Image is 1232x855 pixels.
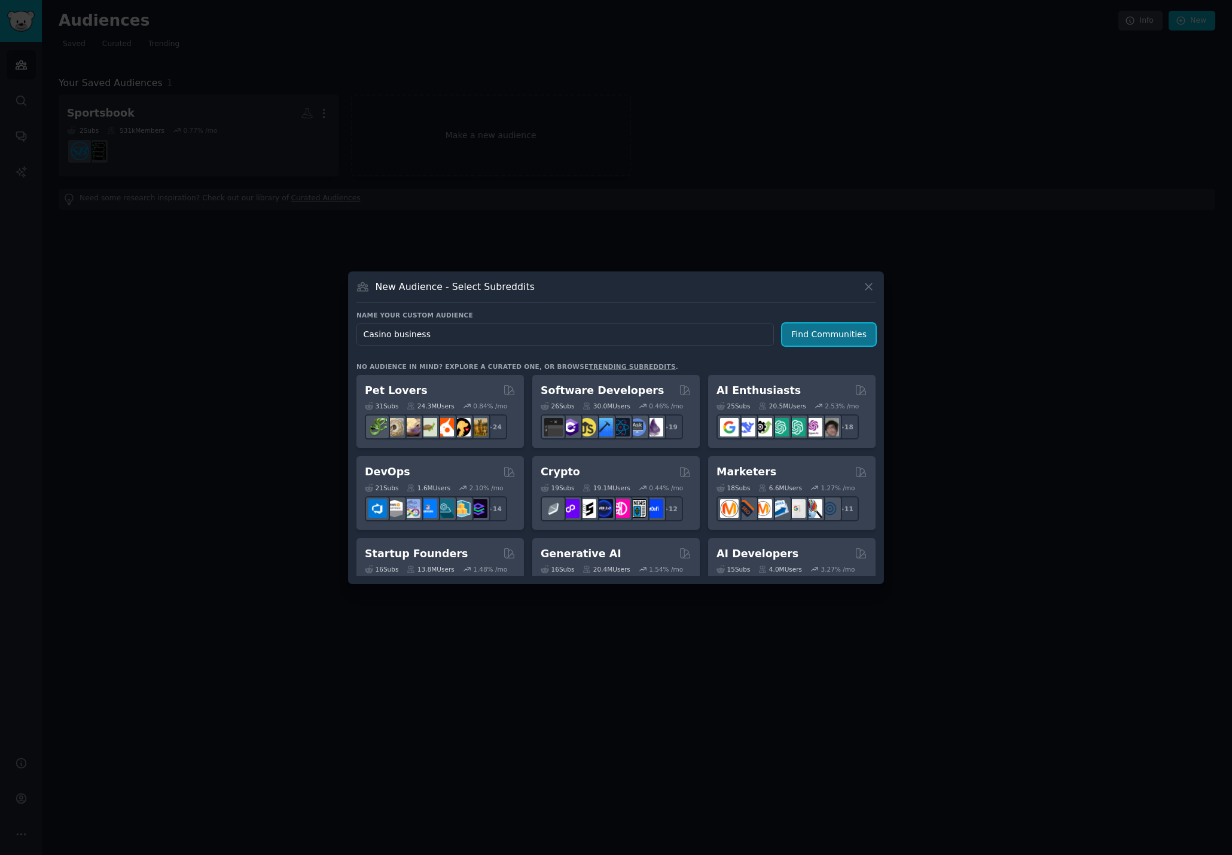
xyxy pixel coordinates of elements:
[770,418,789,436] img: chatgpt_promptDesign
[376,280,535,293] h3: New Audience - Select Subreddits
[435,418,454,436] img: cockatiel
[385,499,404,518] img: AWS_Certified_Experts
[435,499,454,518] img: platformengineering
[402,499,420,518] img: Docker_DevOps
[356,311,876,319] h3: Name your custom audience
[611,418,630,436] img: reactnative
[716,565,750,573] div: 15 Sub s
[541,465,580,480] h2: Crypto
[561,418,580,436] img: csharp
[737,418,755,436] img: DeepSeek
[544,499,563,518] img: ethfinance
[452,418,471,436] img: PetAdvice
[365,546,468,561] h2: Startup Founders
[787,418,806,436] img: chatgpt_prompts_
[770,499,789,518] img: Emailmarketing
[720,499,739,518] img: content_marketing
[611,499,630,518] img: defiblockchain
[821,499,839,518] img: OnlineMarketing
[541,565,574,573] div: 16 Sub s
[758,484,802,492] div: 6.6M Users
[821,484,855,492] div: 1.27 % /mo
[469,499,487,518] img: PlatformEngineers
[583,484,630,492] div: 19.1M Users
[407,402,454,410] div: 24.3M Users
[658,496,683,521] div: + 12
[368,418,387,436] img: herpetology
[645,499,663,518] img: defi_
[402,418,420,436] img: leopardgeckos
[473,565,507,573] div: 1.48 % /mo
[716,546,798,561] h2: AI Developers
[583,402,630,410] div: 30.0M Users
[628,499,647,518] img: CryptoNews
[594,499,613,518] img: web3
[452,499,471,518] img: aws_cdk
[804,499,822,518] img: MarketingResearch
[365,565,398,573] div: 16 Sub s
[754,499,772,518] img: AskMarketing
[716,465,776,480] h2: Marketers
[419,499,437,518] img: DevOpsLinks
[787,499,806,518] img: googleads
[541,402,574,410] div: 26 Sub s
[737,499,755,518] img: bigseo
[561,499,580,518] img: 0xPolygon
[578,499,596,518] img: ethstaker
[821,565,855,573] div: 3.27 % /mo
[482,496,507,521] div: + 14
[541,546,621,561] h2: Generative AI
[356,362,678,371] div: No audience in mind? Explore a curated one, or browse .
[583,565,630,573] div: 20.4M Users
[821,418,839,436] img: ArtificalIntelligence
[645,418,663,436] img: elixir
[649,565,683,573] div: 1.54 % /mo
[758,565,802,573] div: 4.0M Users
[649,484,683,492] div: 0.44 % /mo
[407,565,454,573] div: 13.8M Users
[469,418,487,436] img: dogbreed
[482,414,507,439] div: + 24
[544,418,563,436] img: software
[758,402,806,410] div: 20.5M Users
[365,465,410,480] h2: DevOps
[825,402,859,410] div: 2.53 % /mo
[782,323,876,346] button: Find Communities
[578,418,596,436] img: learnjavascript
[419,418,437,436] img: turtle
[716,383,801,398] h2: AI Enthusiasts
[716,402,750,410] div: 25 Sub s
[365,383,428,398] h2: Pet Lovers
[754,418,772,436] img: AItoolsCatalog
[834,414,859,439] div: + 18
[365,402,398,410] div: 31 Sub s
[368,499,387,518] img: azuredevops
[356,323,774,346] input: Pick a short name, like "Digital Marketers" or "Movie-Goers"
[588,363,675,370] a: trending subreddits
[716,484,750,492] div: 18 Sub s
[407,484,450,492] div: 1.6M Users
[658,414,683,439] div: + 19
[473,402,507,410] div: 0.84 % /mo
[541,484,574,492] div: 19 Sub s
[834,496,859,521] div: + 11
[594,418,613,436] img: iOSProgramming
[720,418,739,436] img: GoogleGeminiAI
[804,418,822,436] img: OpenAIDev
[365,484,398,492] div: 21 Sub s
[649,402,683,410] div: 0.46 % /mo
[385,418,404,436] img: ballpython
[469,484,504,492] div: 2.10 % /mo
[541,383,664,398] h2: Software Developers
[628,418,647,436] img: AskComputerScience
